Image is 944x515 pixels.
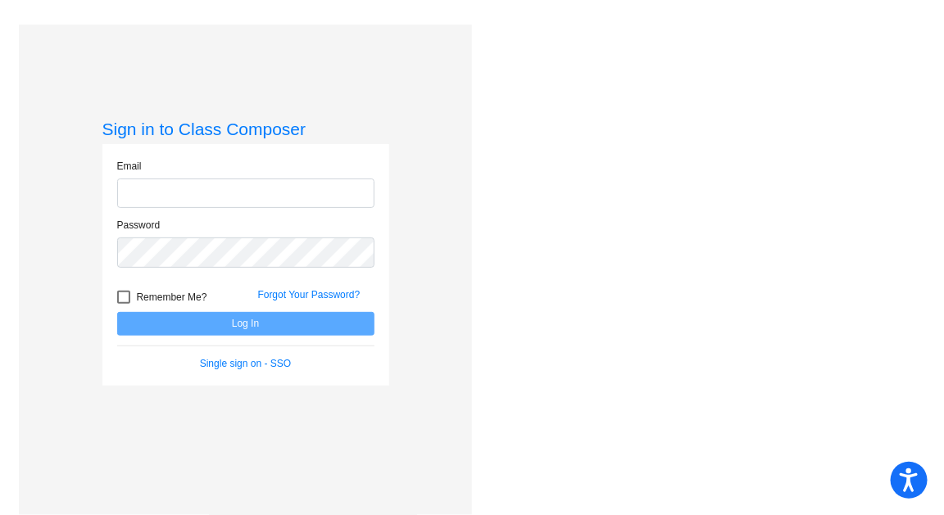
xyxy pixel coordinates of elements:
a: Forgot Your Password? [258,289,361,300]
a: Single sign on - SSO [200,358,291,369]
label: Password [117,218,161,233]
label: Email [117,159,142,174]
span: Remember Me? [137,287,207,307]
button: Log In [117,312,374,336]
h3: Sign in to Class Composer [102,119,389,139]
